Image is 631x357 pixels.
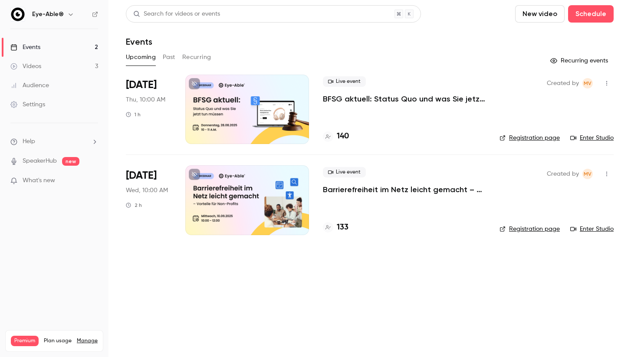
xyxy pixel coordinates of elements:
button: New video [515,5,565,23]
h6: Eye-Able® [32,10,64,19]
span: MV [584,169,592,179]
div: 1 h [126,111,141,118]
span: Wed, 10:00 AM [126,186,168,195]
div: Audience [10,81,49,90]
iframe: Noticeable Trigger [88,177,98,185]
span: [DATE] [126,78,157,92]
li: help-dropdown-opener [10,137,98,146]
span: Created by [547,78,579,88]
span: Plan usage [44,337,72,344]
img: Eye-Able® [11,7,25,21]
div: Sep 10 Wed, 10:00 AM (Europe/Berlin) [126,165,171,235]
span: Mahdalena Varchenko [582,169,593,179]
a: Barrierefreiheit im Netz leicht gemacht – Vorteile für Non-Profits [323,184,486,195]
span: [DATE] [126,169,157,183]
span: Live event [323,167,366,177]
div: Events [10,43,40,52]
a: Enter Studio [570,225,614,233]
span: Help [23,137,35,146]
a: 140 [323,131,349,142]
button: Schedule [568,5,614,23]
h1: Events [126,36,152,47]
div: Aug 28 Thu, 10:00 AM (Europe/Berlin) [126,75,171,144]
span: Thu, 10:00 AM [126,95,165,104]
span: Mahdalena Varchenko [582,78,593,88]
span: Live event [323,76,366,87]
div: Settings [10,100,45,109]
div: Search for videos or events [133,10,220,19]
span: Created by [547,169,579,179]
button: Past [163,50,175,64]
button: Recurring events [546,54,614,68]
a: Manage [77,337,98,344]
a: Enter Studio [570,134,614,142]
button: Recurring [182,50,211,64]
span: new [62,157,79,166]
span: What's new [23,176,55,185]
span: MV [584,78,592,88]
button: Upcoming [126,50,156,64]
a: BFSG aktuell: Status Quo und was Sie jetzt tun müssen [323,94,486,104]
a: 133 [323,222,348,233]
h4: 140 [337,131,349,142]
h4: 133 [337,222,348,233]
div: Videos [10,62,41,71]
div: 2 h [126,202,142,209]
a: SpeakerHub [23,157,57,166]
span: Premium [11,336,39,346]
a: Registration page [500,225,560,233]
a: Registration page [500,134,560,142]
